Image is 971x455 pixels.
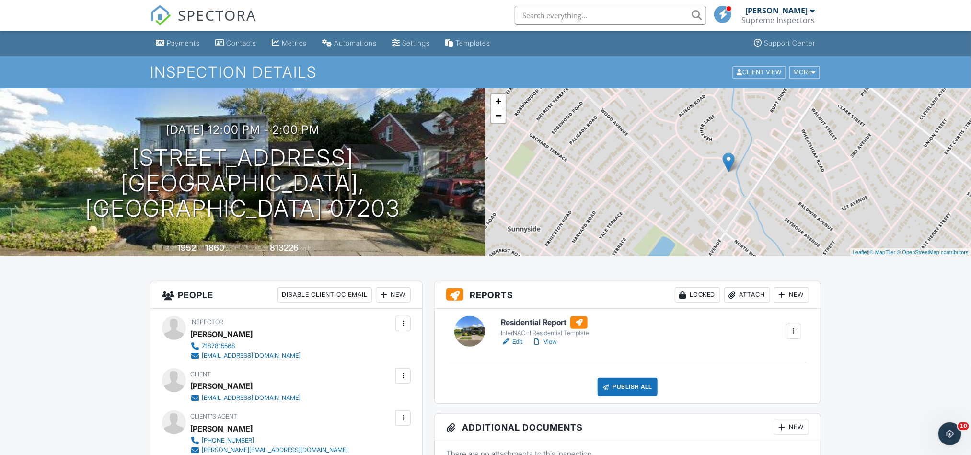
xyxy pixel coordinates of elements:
[501,329,589,337] div: InterNACHI Residential Template
[789,66,821,79] div: More
[202,342,235,350] div: 7187815568
[190,327,253,341] div: [PERSON_NAME]
[190,341,301,351] a: 7187815568
[501,316,589,329] h6: Residential Report
[441,35,494,52] a: Templates
[774,420,809,435] div: New
[202,352,301,360] div: [EMAIL_ADDRESS][DOMAIN_NAME]
[166,123,320,136] h3: [DATE] 12:00 pm - 2:00 pm
[491,94,506,108] a: Zoom in
[733,66,786,79] div: Client View
[301,245,312,252] span: sq.ft.
[724,287,770,303] div: Attach
[190,445,348,455] a: [PERSON_NAME][EMAIL_ADDRESS][DOMAIN_NAME]
[150,64,821,81] h1: Inspection Details
[190,393,301,403] a: [EMAIL_ADDRESS][DOMAIN_NAME]
[150,5,171,26] img: The Best Home Inspection Software - Spectora
[178,243,197,253] div: 1952
[501,316,589,338] a: Residential Report InterNACHI Residential Template
[202,446,348,454] div: [PERSON_NAME][EMAIL_ADDRESS][DOMAIN_NAME]
[853,249,868,255] a: Leaflet
[598,378,658,396] div: Publish All
[190,421,253,436] a: [PERSON_NAME]
[388,35,434,52] a: Settings
[334,39,377,47] div: Automations
[515,6,706,25] input: Search everything...
[190,351,301,361] a: [EMAIL_ADDRESS][DOMAIN_NAME]
[190,318,223,326] span: Inspector
[226,39,256,47] div: Contacts
[190,371,211,378] span: Client
[745,6,808,15] div: [PERSON_NAME]
[774,287,809,303] div: New
[226,245,240,252] span: sq. ft.
[282,39,307,47] div: Metrics
[202,394,301,402] div: [EMAIL_ADDRESS][DOMAIN_NAME]
[764,39,815,47] div: Support Center
[501,337,522,347] a: Edit
[190,379,253,393] div: [PERSON_NAME]
[150,13,256,33] a: SPECTORA
[455,39,490,47] div: Templates
[167,39,200,47] div: Payments
[532,337,557,347] a: View
[435,281,821,309] h3: Reports
[178,5,256,25] span: SPECTORA
[202,437,254,444] div: [PHONE_NUMBER]
[750,35,819,52] a: Support Center
[850,248,971,257] div: |
[190,436,348,445] a: [PHONE_NUMBER]
[732,68,788,75] a: Client View
[268,35,311,52] a: Metrics
[958,422,969,430] span: 10
[897,249,969,255] a: © OpenStreetMap contributors
[190,413,237,420] span: Client's Agent
[435,414,821,441] h3: Additional Documents
[166,245,176,252] span: Built
[277,287,372,303] div: Disable Client CC Email
[675,287,720,303] div: Locked
[938,422,961,445] iframe: Intercom live chat
[150,281,422,309] h3: People
[15,145,470,221] h1: [STREET_ADDRESS] [GEOGRAPHIC_DATA], [GEOGRAPHIC_DATA] 07203
[152,35,204,52] a: Payments
[249,245,269,252] span: Lot Size
[491,108,506,123] a: Zoom out
[211,35,260,52] a: Contacts
[270,243,299,253] div: 813226
[870,249,896,255] a: © MapTiler
[318,35,381,52] a: Automations (Basic)
[376,287,411,303] div: New
[402,39,430,47] div: Settings
[741,15,815,25] div: Supreme Inspectors
[206,243,225,253] div: 1860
